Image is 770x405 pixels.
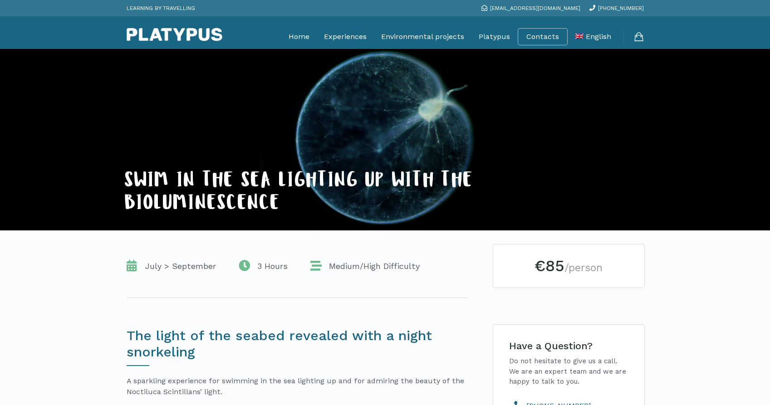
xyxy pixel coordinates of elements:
span: Have a Question? [509,340,593,351]
a: Environmental projects [381,25,464,48]
a: Home [289,25,309,48]
h2: €85 [507,258,631,274]
p: Do not hesitate to give us a call. We are an expert team and we are happy to talk to you. [509,356,628,387]
a: Platypus [479,25,510,48]
span: Medium/High Difficulty [324,261,420,272]
a: [EMAIL_ADDRESS][DOMAIN_NAME] [481,5,580,11]
a: Contacts [526,32,559,41]
span: Swim in the sea lighting up with the bioluminescence [124,172,473,216]
small: /person [564,262,603,274]
span: July > September [141,261,216,272]
img: Platypus [127,28,222,41]
span: 3 Hours [253,261,288,272]
a: English [575,25,611,48]
span: The light of the seabed revealed with a night snorkeling [127,327,432,360]
a: Experiences [324,25,367,48]
span: English [586,32,611,41]
span: [PHONE_NUMBER] [598,5,644,11]
p: LEARNING BY TRAVELLING [127,2,195,14]
a: [PHONE_NUMBER] [589,5,644,11]
span: [EMAIL_ADDRESS][DOMAIN_NAME] [490,5,580,11]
